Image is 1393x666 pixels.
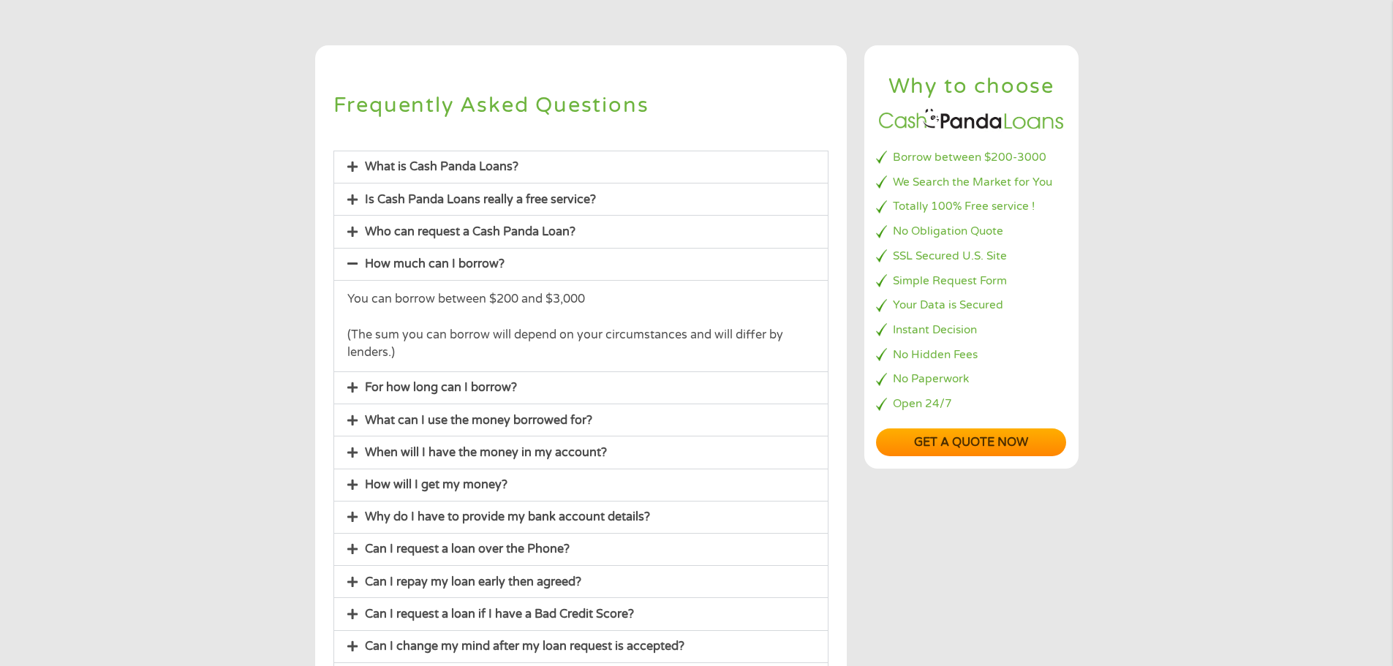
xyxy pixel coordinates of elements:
h2: Why to choose [876,73,1066,100]
div: What can I use the money borrowed for? [334,404,828,436]
div: When will I have the money in my account? [334,436,828,468]
div: Can I request a loan if I have a Bad Credit Score? [334,598,828,629]
div: Can I request a loan over the Phone? [334,534,828,565]
div: Who can request a Cash Panda Loan? [334,216,828,247]
a: For how long can I borrow? [365,380,517,395]
p: You can borrow between $200 and $3,000 [347,290,815,308]
div: What is Cash Panda Loans? [334,151,828,183]
a: Who can request a Cash Panda Loan? [365,224,575,239]
li: Simple Request Form [876,273,1066,290]
div: For how long can I borrow? [334,372,828,404]
a: Can I change my mind after my loan request is accepted? [365,639,684,654]
div: Is Cash Panda Loans really a free service? [334,183,828,215]
div: Why do I have to provide my bank account details? [334,502,828,533]
a: Is Cash Panda Loans really a free service? [365,192,596,207]
a: Why do I have to provide my bank account details? [365,510,650,524]
a: What is Cash Panda Loans? [365,159,518,174]
li: Borrow between $200-3000 [876,149,1066,166]
div: Can I repay my loan early then agreed? [334,566,828,597]
li: We Search the Market for You [876,174,1066,191]
h2: Frequently Asked Questions [333,95,828,116]
li: Instant Decision [876,322,1066,338]
a: Can I repay my loan early then agreed? [365,575,581,589]
li: Open 24/7 [876,396,1066,412]
a: How will I get my money? [365,477,507,492]
div: How will I get my money? [334,469,828,501]
p: (The sum you can borrow will depend on your circumstances and will differ by lenders.) [347,326,815,362]
li: No Obligation Quote [876,223,1066,240]
li: No Paperwork [876,371,1066,387]
a: Get a quote now [876,428,1066,457]
a: Can I request a loan over the Phone? [365,542,570,556]
a: What can I use the money borrowed for? [365,413,592,428]
div: Can I change my mind after my loan request is accepted? [334,631,828,662]
div: How much can I borrow? [334,280,828,371]
div: How much can I borrow? [334,249,828,280]
a: How much can I borrow? [365,257,505,271]
li: Totally 100% Free service ! [876,198,1066,215]
a: When will I have the money in my account? [365,445,607,460]
a: Can I request a loan if I have a Bad Credit Score? [365,607,634,621]
li: Your Data is Secured [876,297,1066,314]
li: No Hidden Fees [876,347,1066,363]
li: SSL Secured U.S. Site [876,248,1066,265]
